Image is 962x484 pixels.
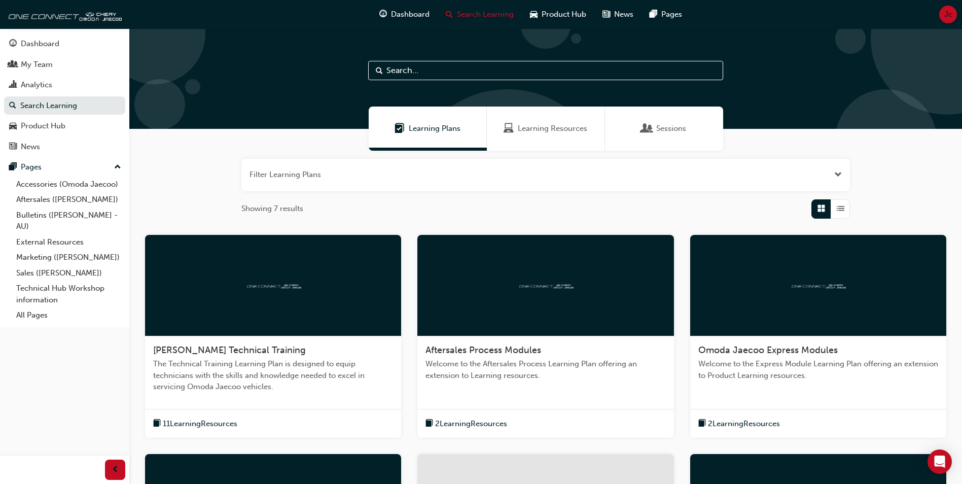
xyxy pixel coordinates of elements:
a: Learning PlansLearning Plans [369,107,487,151]
span: 2 Learning Resources [708,418,780,430]
a: Product Hub [4,117,125,135]
button: Jc [939,6,957,23]
a: News [4,137,125,156]
a: Accessories (Omoda Jaecoo) [12,177,125,192]
img: oneconnect [245,280,301,290]
img: oneconnect [790,280,846,290]
a: Technical Hub Workshop information [12,281,125,307]
span: Grid [817,203,825,215]
a: Analytics [4,76,125,94]
a: My Team [4,55,125,74]
a: Learning ResourcesLearning Resources [487,107,605,151]
button: Pages [4,158,125,177]
span: car-icon [530,8,538,21]
span: Pages [661,9,682,20]
a: oneconnect[PERSON_NAME] Technical TrainingThe Technical Training Learning Plan is designed to equ... [145,235,401,438]
span: Sessions [656,123,686,134]
span: Search Learning [457,9,514,20]
div: My Team [21,59,53,71]
div: Dashboard [21,38,59,50]
a: Marketing ([PERSON_NAME]) [12,250,125,265]
a: oneconnectAftersales Process ModulesWelcome to the Aftersales Process Learning Plan offering an e... [417,235,673,438]
button: book-icon11LearningResources [153,418,237,430]
span: pages-icon [650,8,657,21]
span: Learning Resources [518,123,587,134]
a: pages-iconPages [642,4,690,25]
span: Dashboard [391,9,430,20]
a: External Resources [12,234,125,250]
span: Omoda Jaecoo Express Modules [698,344,838,356]
a: search-iconSearch Learning [438,4,522,25]
span: Jc [944,9,952,20]
a: guage-iconDashboard [371,4,438,25]
span: guage-icon [379,8,387,21]
span: Product Hub [542,9,586,20]
span: 11 Learning Resources [163,418,237,430]
span: book-icon [425,418,433,430]
a: oneconnectOmoda Jaecoo Express ModulesWelcome to the Express Module Learning Plan offering an ext... [690,235,946,438]
button: Open the filter [834,169,842,181]
span: car-icon [9,122,17,131]
img: oneconnect [518,280,574,290]
div: Open Intercom Messenger [928,450,952,474]
a: Dashboard [4,34,125,53]
img: oneconnect [5,4,122,24]
div: Analytics [21,79,52,91]
span: Aftersales Process Modules [425,344,541,356]
span: search-icon [446,8,453,21]
span: Search [376,65,383,77]
span: book-icon [153,418,161,430]
span: Sessions [642,123,652,134]
span: Learning Resources [504,123,514,134]
span: List [837,203,844,215]
a: Search Learning [4,96,125,115]
a: Bulletins ([PERSON_NAME] - AU) [12,208,125,234]
span: Learning Plans [395,123,405,134]
span: up-icon [114,161,121,174]
a: car-iconProduct Hub [522,4,594,25]
span: people-icon [9,60,17,70]
span: Welcome to the Express Module Learning Plan offering an extension to Product Learning resources. [698,358,938,381]
a: Aftersales ([PERSON_NAME]) [12,192,125,208]
span: Learning Plans [409,123,460,134]
div: Product Hub [21,120,65,132]
span: 2 Learning Resources [435,418,507,430]
span: prev-icon [112,464,119,476]
span: guage-icon [9,40,17,49]
a: SessionsSessions [605,107,723,151]
span: News [614,9,633,20]
button: book-icon2LearningResources [425,418,507,430]
span: chart-icon [9,81,17,90]
span: book-icon [698,418,706,430]
button: DashboardMy TeamAnalyticsSearch LearningProduct HubNews [4,32,125,158]
span: pages-icon [9,163,17,172]
a: news-iconNews [594,4,642,25]
input: Search... [368,61,723,80]
button: book-icon2LearningResources [698,418,780,430]
a: All Pages [12,307,125,323]
span: news-icon [602,8,610,21]
span: The Technical Training Learning Plan is designed to equip technicians with the skills and knowled... [153,358,393,393]
span: news-icon [9,143,17,152]
span: search-icon [9,101,16,111]
a: Sales ([PERSON_NAME]) [12,265,125,281]
div: Pages [21,161,42,173]
div: News [21,141,40,153]
span: Showing 7 results [241,203,303,215]
span: Welcome to the Aftersales Process Learning Plan offering an extension to Learning resources. [425,358,665,381]
span: [PERSON_NAME] Technical Training [153,344,306,356]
